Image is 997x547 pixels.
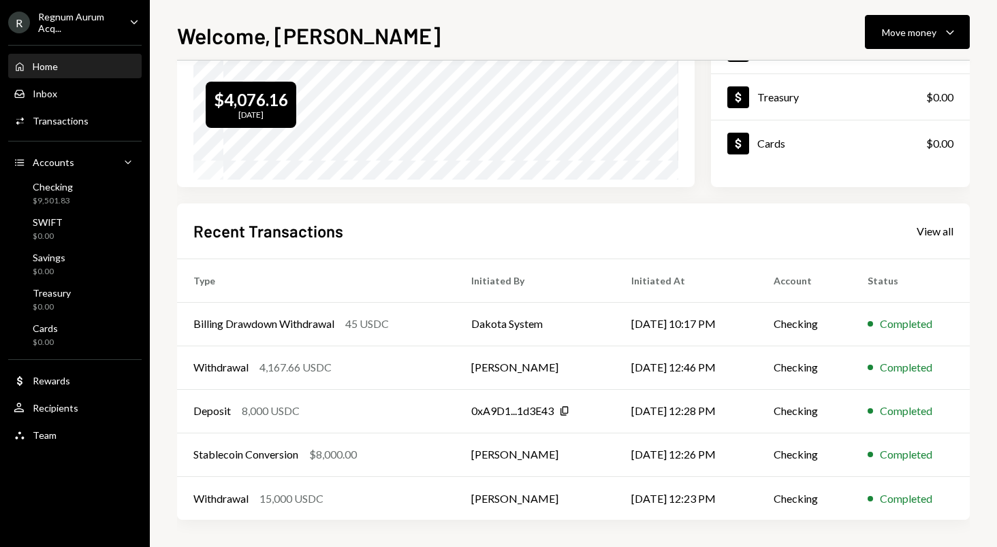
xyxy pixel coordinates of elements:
[880,359,932,376] div: Completed
[615,389,757,433] td: [DATE] 12:28 PM
[471,403,554,419] div: 0xA9D1...1d3E43
[757,389,851,433] td: Checking
[8,54,142,78] a: Home
[615,302,757,346] td: [DATE] 10:17 PM
[455,433,615,476] td: [PERSON_NAME]
[8,283,142,316] a: Treasury$0.00
[33,231,63,242] div: $0.00
[33,301,71,313] div: $0.00
[8,422,142,447] a: Team
[455,302,615,346] td: Dakota System
[615,433,757,476] td: [DATE] 12:26 PM
[8,12,30,33] div: R
[757,302,851,346] td: Checking
[615,259,757,302] th: Initiated At
[757,346,851,389] td: Checking
[8,108,142,133] a: Transactions
[33,266,65,278] div: $0.00
[882,25,936,39] div: Move money
[345,316,389,332] div: 45 USDC
[8,81,142,105] a: Inbox
[33,195,73,207] div: $9,501.83
[455,346,615,389] td: [PERSON_NAME]
[757,90,799,103] div: Treasury
[8,318,142,351] a: Cards$0.00
[880,316,932,332] div: Completed
[757,137,785,150] div: Cards
[193,359,249,376] div: Withdrawal
[8,395,142,420] a: Recipients
[193,220,343,242] h2: Recent Transactions
[33,429,57,441] div: Team
[33,156,74,168] div: Accounts
[193,491,249,507] div: Withdrawal
[880,403,932,419] div: Completed
[926,135,953,152] div: $0.00
[193,316,334,332] div: Billing Drawdown Withdrawal
[309,446,357,463] div: $8,000.00
[33,216,63,228] div: SWIFT
[193,403,231,419] div: Deposit
[259,491,323,507] div: 15,000 USDC
[711,120,970,166] a: Cards$0.00
[33,287,71,299] div: Treasury
[455,476,615,520] td: [PERSON_NAME]
[880,491,932,507] div: Completed
[33,252,65,263] div: Savings
[33,61,58,72] div: Home
[33,322,58,334] div: Cards
[33,88,57,99] div: Inbox
[8,177,142,210] a: Checking$9,501.83
[917,225,953,238] div: View all
[33,115,89,127] div: Transactions
[242,403,300,419] div: 8,000 USDC
[259,359,332,376] div: 4,167.66 USDC
[8,212,142,245] a: SWIFT$0.00
[880,446,932,463] div: Completed
[851,259,970,302] th: Status
[177,22,441,49] h1: Welcome, [PERSON_NAME]
[917,223,953,238] a: View all
[615,346,757,389] td: [DATE] 12:46 PM
[8,150,142,174] a: Accounts
[757,433,851,476] td: Checking
[757,476,851,520] td: Checking
[177,259,455,302] th: Type
[8,248,142,280] a: Savings$0.00
[926,89,953,105] div: $0.00
[865,15,970,49] button: Move money
[757,259,851,302] th: Account
[711,74,970,120] a: Treasury$0.00
[615,476,757,520] td: [DATE] 12:23 PM
[38,11,118,34] div: Regnum Aurum Acq...
[455,259,615,302] th: Initiated By
[33,375,70,386] div: Rewards
[33,337,58,348] div: $0.00
[193,446,298,463] div: Stablecoin Conversion
[33,402,78,414] div: Recipients
[8,368,142,393] a: Rewards
[33,181,73,193] div: Checking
